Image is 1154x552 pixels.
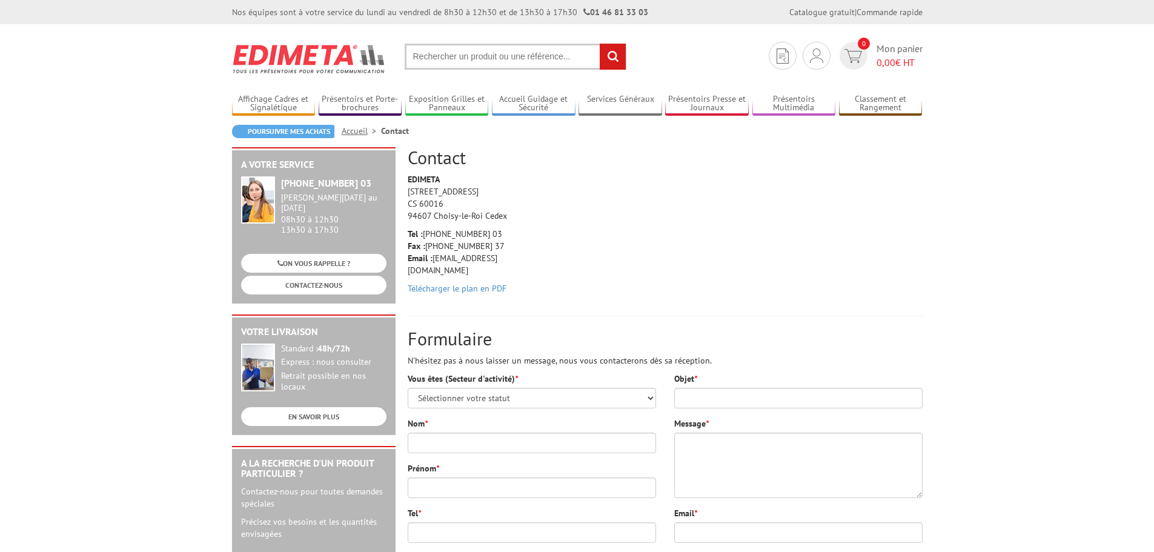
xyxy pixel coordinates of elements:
[752,94,836,114] a: Présentoirs Multimédia
[241,485,386,510] p: Contactez-nous pour toutes demandes spéciales
[281,177,371,189] strong: [PHONE_NUMBER] 03
[408,328,923,348] h2: Formulaire
[408,228,523,276] p: [PHONE_NUMBER] 03 [PHONE_NUMBER] 37 [EMAIL_ADDRESS][DOMAIN_NAME]
[241,516,386,540] p: Précisez vos besoins et les quantités envisagées
[877,56,895,68] span: 0,00
[857,7,923,18] a: Commande rapide
[281,357,386,368] div: Express : nous consulter
[232,36,386,81] img: Edimeta
[241,159,386,170] h2: A votre service
[408,373,518,385] label: Vous êtes (Secteur d'activité)
[674,373,697,385] label: Objet
[408,253,433,264] strong: Email :
[408,147,923,167] h2: Contact
[777,48,789,64] img: devis rapide
[241,458,386,479] h2: A la recherche d'un produit particulier ?
[837,42,923,70] a: devis rapide 0 Mon panier 0,00€ HT
[408,462,439,474] label: Prénom
[877,42,923,70] span: Mon panier
[241,276,386,294] a: CONTACTEZ-NOUS
[241,176,275,224] img: widget-service.jpg
[381,125,409,137] li: Contact
[579,94,662,114] a: Services Généraux
[232,94,316,114] a: Affichage Cadres et Signalétique
[408,228,423,239] strong: Tel :
[844,49,862,63] img: devis rapide
[281,344,386,354] div: Standard :
[858,38,870,50] span: 0
[241,407,386,426] a: EN SAVOIR PLUS
[241,254,386,273] a: ON VOUS RAPPELLE ?
[408,283,506,294] a: Télécharger le plan en PDF
[232,6,648,18] div: Nos équipes sont à votre service du lundi au vendredi de 8h30 à 12h30 et de 13h30 à 17h30
[600,44,626,70] input: rechercher
[342,125,381,136] a: Accueil
[281,193,386,213] div: [PERSON_NAME][DATE] au [DATE]
[674,417,709,430] label: Message
[405,94,489,114] a: Exposition Grilles et Panneaux
[789,6,923,18] div: |
[281,371,386,393] div: Retrait possible en nos locaux
[408,507,421,519] label: Tel
[583,7,648,18] strong: 01 46 81 33 03
[408,417,428,430] label: Nom
[674,507,697,519] label: Email
[839,94,923,114] a: Classement et Rangement
[281,193,386,234] div: 08h30 à 12h30 13h30 à 17h30
[232,125,334,138] a: Poursuivre mes achats
[492,94,575,114] a: Accueil Guidage et Sécurité
[408,174,440,185] strong: EDIMETA
[810,48,823,63] img: devis rapide
[408,241,425,251] strong: Fax :
[241,344,275,391] img: widget-livraison.jpg
[789,7,855,18] a: Catalogue gratuit
[408,173,523,222] p: [STREET_ADDRESS] CS 60016 94607 Choisy-le-Roi Cedex
[319,94,402,114] a: Présentoirs et Porte-brochures
[408,354,923,367] p: N'hésitez pas à nous laisser un message, nous vous contacterons dès sa réception.
[405,44,626,70] input: Rechercher un produit ou une référence...
[317,343,350,354] strong: 48h/72h
[241,327,386,338] h2: Votre livraison
[665,94,749,114] a: Présentoirs Presse et Journaux
[877,56,923,70] span: € HT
